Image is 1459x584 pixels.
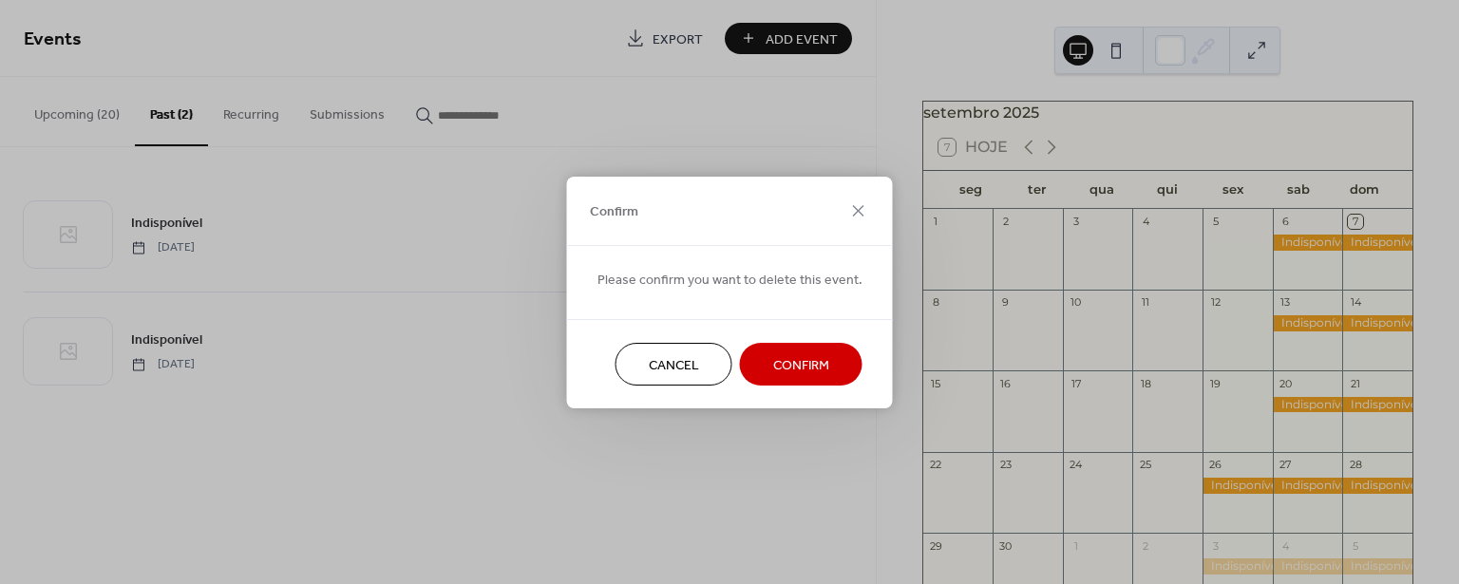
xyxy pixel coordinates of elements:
button: Confirm [740,343,862,386]
span: Confirm [590,202,638,222]
span: Please confirm you want to delete this event. [597,270,862,290]
span: Cancel [649,355,699,375]
button: Cancel [616,343,732,386]
span: Confirm [773,355,829,375]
